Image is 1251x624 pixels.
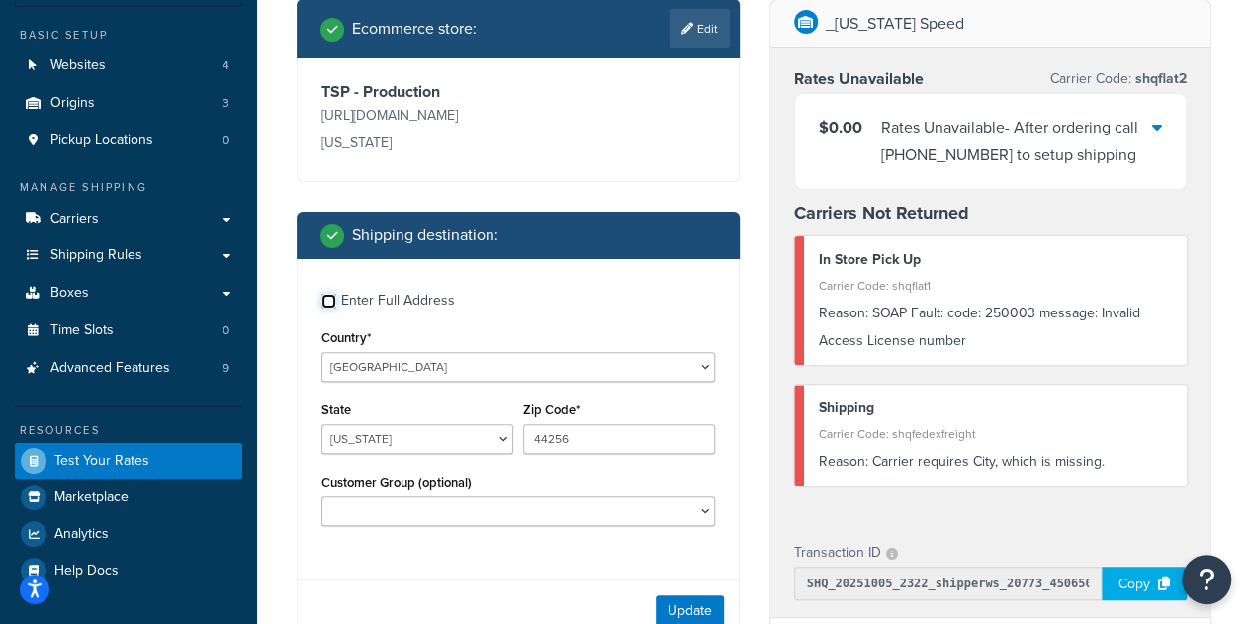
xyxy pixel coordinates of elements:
[341,287,455,314] div: Enter Full Address
[15,85,242,122] a: Origins3
[50,211,99,227] span: Carriers
[223,95,229,112] span: 3
[321,475,472,490] label: Customer Group (optional)
[15,179,242,196] div: Manage Shipping
[15,422,242,439] div: Resources
[819,420,1173,448] div: Carrier Code: shqfedexfreight
[1182,555,1231,604] button: Open Resource Center
[50,247,142,264] span: Shipping Rules
[819,116,862,138] span: $0.00
[15,27,242,44] div: Basic Setup
[54,490,129,506] span: Marketplace
[321,330,371,345] label: Country*
[819,272,1173,300] div: Carrier Code: shqflat1
[54,453,149,470] span: Test Your Rates
[50,285,89,302] span: Boxes
[15,350,242,387] a: Advanced Features9
[819,300,1173,355] div: SOAP Fault: code: 250003 message: Invalid Access License number
[819,395,1173,422] div: Shipping
[819,303,868,323] span: Reason:
[15,553,242,588] a: Help Docs
[50,360,170,377] span: Advanced Features
[819,246,1173,274] div: In Store Pick Up
[15,237,242,274] a: Shipping Rules
[15,123,242,159] a: Pickup Locations0
[819,451,868,472] span: Reason:
[223,322,229,339] span: 0
[15,47,242,84] li: Websites
[15,123,242,159] li: Pickup Locations
[15,480,242,515] a: Marketplace
[794,539,881,567] p: Transaction ID
[15,275,242,312] a: Boxes
[352,20,477,38] h2: Ecommerce store :
[15,312,242,349] a: Time Slots0
[223,133,229,149] span: 0
[15,201,242,237] a: Carriers
[819,448,1173,476] div: Carrier requires City, which is missing.
[1131,68,1187,89] span: shqflat2
[881,114,1153,169] div: Rates Unavailable - After ordering call [PHONE_NUMBER] to setup shipping
[1102,567,1187,600] div: Copy
[670,9,730,48] a: Edit
[321,102,513,157] p: [URL][DOMAIN_NAME][US_STATE]
[15,312,242,349] li: Time Slots
[54,563,119,579] span: Help Docs
[826,10,964,38] p: _[US_STATE] Speed
[50,133,153,149] span: Pickup Locations
[223,57,229,74] span: 4
[321,82,513,102] h3: TSP - Production
[321,402,351,417] label: State
[15,47,242,84] a: Websites4
[15,350,242,387] li: Advanced Features
[50,322,114,339] span: Time Slots
[15,443,242,479] a: Test Your Rates
[321,294,336,309] input: Enter Full Address
[54,526,109,543] span: Analytics
[523,402,580,417] label: Zip Code*
[794,69,924,89] h3: Rates Unavailable
[1050,65,1187,93] p: Carrier Code:
[794,200,969,225] strong: Carriers Not Returned
[50,95,95,112] span: Origins
[50,57,106,74] span: Websites
[352,226,498,244] h2: Shipping destination :
[15,516,242,552] a: Analytics
[15,85,242,122] li: Origins
[223,360,229,377] span: 9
